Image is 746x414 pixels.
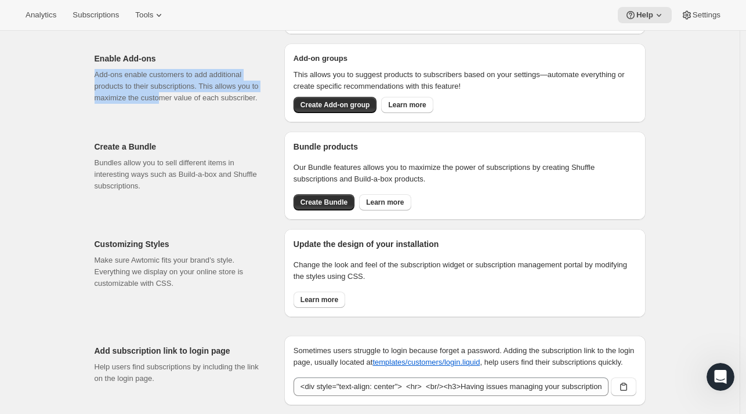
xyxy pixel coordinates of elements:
[56,11,70,20] h1: Fin
[294,97,377,113] button: Create Add-on group
[294,141,636,210] div: Our Bundle features allows you to maximize the power of subscriptions by creating Shuffle subscri...
[33,6,52,25] img: Profile image for Fin
[381,97,433,113] a: Learn more
[8,5,30,27] button: go back
[95,361,266,384] p: Help users find subscriptions by including the link on the login page.
[636,10,653,20] span: Help
[9,91,223,393] div: Emily says…
[66,7,126,23] button: Subscriptions
[294,259,636,282] p: Change the look and feel of the subscription widget or subscription management portal by modifyin...
[19,246,181,303] div: Oh and if you haven't already or prefer to do it yourself, make sure you complete the steps in Aw...
[294,69,636,92] div: This allows you to suggest products to subscribers based on your settings—automate everything or ...
[300,198,347,207] span: Create Bundle
[388,100,426,110] span: Learn more
[294,238,636,250] h2: Update the design of your installation
[19,132,181,177] div: We are so happy you're here. Please let me know if you need help getting things set up with your ...
[359,194,411,210] a: Learn more
[294,141,636,152] h2: Bundle products
[95,238,266,250] h2: Customizing Styles
[95,69,266,104] p: Add-ons enable customers to add additional products to their subscriptions. This allows you to ma...
[300,100,370,110] span: Create Add-on group
[294,345,636,368] p: Sometimes users struggle to login because forget a password. Adding the subscription link to the ...
[674,7,727,23] button: Settings
[9,91,190,384] div: Hey [PERSON_NAME] 👋Welcome to the Awtomic Family! 🙌We are so happy you're here. Please let me kno...
[372,358,480,366] button: templates/customers/login.liquid
[19,7,63,23] button: Analytics
[294,292,345,308] a: Learn more
[95,141,266,152] h2: Create a Bundle
[294,194,354,210] button: Create Bundle
[19,98,181,110] div: Hey [PERSON_NAME] 👋
[128,7,172,23] button: Tools
[106,282,126,302] button: Scroll to bottom
[95,53,266,64] h2: Enable Add-ons
[73,10,119,20] span: Subscriptions
[300,295,338,304] span: Learn more
[19,184,181,241] div: We're happy to provide you with our FREE white glove setup and some style customizations of your ...
[693,10,720,20] span: Settings
[135,10,153,20] span: Tools
[202,5,224,27] button: Home
[366,198,404,207] span: Learn more
[707,363,734,391] iframe: Intercom live chat
[95,345,266,357] h2: Add subscription link to login page
[95,255,266,289] p: Make sure Awtomic fits your brand’s style. Everything we display on your online store is customiz...
[26,10,56,20] span: Analytics
[294,53,636,64] h3: Add-on groups
[19,115,181,127] div: Welcome to the Awtomic Family! 🙌
[618,7,672,23] button: Help
[95,157,266,192] p: Bundles allow you to sell different items in interesting ways such as Build-a-box and Shuffle sub...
